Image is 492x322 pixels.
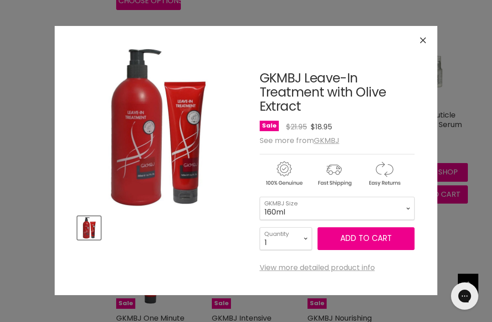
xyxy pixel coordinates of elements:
[310,160,358,188] img: shipping.gif
[318,227,415,250] button: Add to cart
[340,233,392,244] span: Add to cart
[260,160,308,188] img: genuine.gif
[260,227,312,250] select: Quantity
[446,279,483,313] iframe: Gorgias live chat messenger
[78,217,100,239] img: GKMBJ Leave-In Treatment with Olive Extract
[311,122,332,132] span: $18.95
[360,160,408,188] img: returns.gif
[260,135,339,146] span: See more from
[260,121,279,131] span: Sale
[260,69,386,115] a: GKMBJ Leave-In Treatment with Olive Extract
[76,214,237,240] div: Product thumbnails
[77,49,236,207] div: GKMBJ Leave-In Treatment with Olive Extract image. Click or Scroll to Zoom.
[413,31,433,50] button: Close
[314,135,339,146] a: GKMBJ
[286,122,307,132] span: $21.95
[77,216,101,240] button: GKMBJ Leave-In Treatment with Olive Extract
[260,264,375,272] a: View more detailed product info
[77,49,236,207] img: GKMBJ Leave-In Treatment with Olive Extract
